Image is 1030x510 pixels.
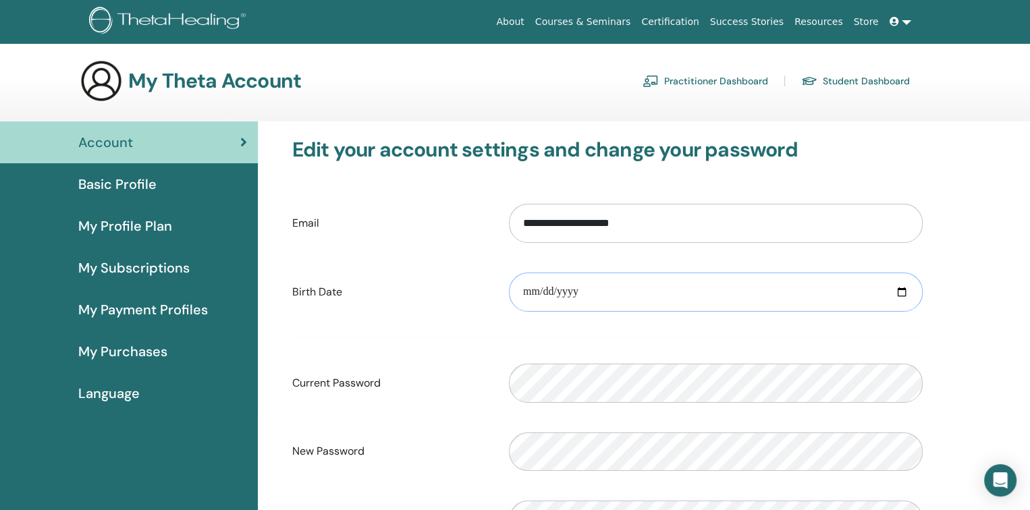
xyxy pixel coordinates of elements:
a: Courses & Seminars [530,9,636,34]
label: Email [282,210,499,236]
label: Birth Date [282,279,499,305]
a: Success Stories [705,9,789,34]
img: logo.png [89,7,250,37]
img: chalkboard-teacher.svg [643,75,659,87]
a: Certification [636,9,704,34]
span: My Payment Profiles [78,300,208,320]
h3: Edit your account settings and change your password [292,138,923,162]
img: graduation-cap.svg [801,76,817,87]
span: My Purchases [78,341,167,362]
span: My Profile Plan [78,216,172,236]
h3: My Theta Account [128,69,301,93]
a: Student Dashboard [801,70,910,92]
a: Practitioner Dashboard [643,70,768,92]
span: Language [78,383,140,403]
label: New Password [282,438,499,464]
a: About [491,9,529,34]
span: My Subscriptions [78,258,190,278]
span: Account [78,132,133,152]
a: Resources [789,9,848,34]
img: generic-user-icon.jpg [80,59,123,103]
span: Basic Profile [78,174,157,194]
label: Current Password [282,370,499,396]
a: Store [848,9,884,34]
div: Open Intercom Messenger [984,464,1017,497]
